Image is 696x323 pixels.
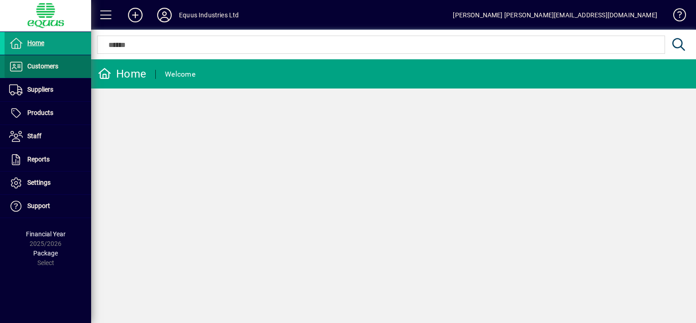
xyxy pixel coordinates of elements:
[453,8,657,22] div: [PERSON_NAME] [PERSON_NAME][EMAIL_ADDRESS][DOMAIN_NAME]
[150,7,179,23] button: Profile
[5,148,91,171] a: Reports
[165,67,195,82] div: Welcome
[121,7,150,23] button: Add
[5,55,91,78] a: Customers
[27,156,50,163] span: Reports
[26,230,66,238] span: Financial Year
[98,67,146,81] div: Home
[5,125,91,148] a: Staff
[27,132,41,140] span: Staff
[27,86,53,93] span: Suppliers
[27,202,50,209] span: Support
[179,8,239,22] div: Equus Industries Ltd
[27,39,44,47] span: Home
[27,63,58,70] span: Customers
[27,109,53,116] span: Products
[5,172,91,194] a: Settings
[5,78,91,101] a: Suppliers
[666,2,685,31] a: Knowledge Base
[27,179,51,186] span: Settings
[5,102,91,125] a: Products
[33,250,58,257] span: Package
[5,195,91,218] a: Support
